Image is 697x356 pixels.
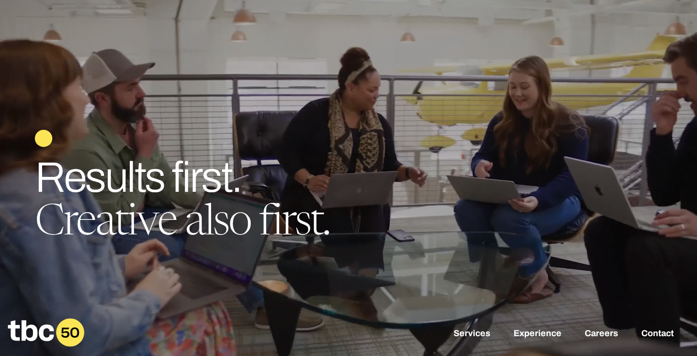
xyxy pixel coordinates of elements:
[35,155,241,201] span: Results first.
[585,328,618,340] a: Careers
[454,328,490,340] a: Services
[8,340,84,350] a: Home
[35,203,330,246] span: Creative also first.
[514,328,561,340] a: Experience
[641,328,674,340] a: Contact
